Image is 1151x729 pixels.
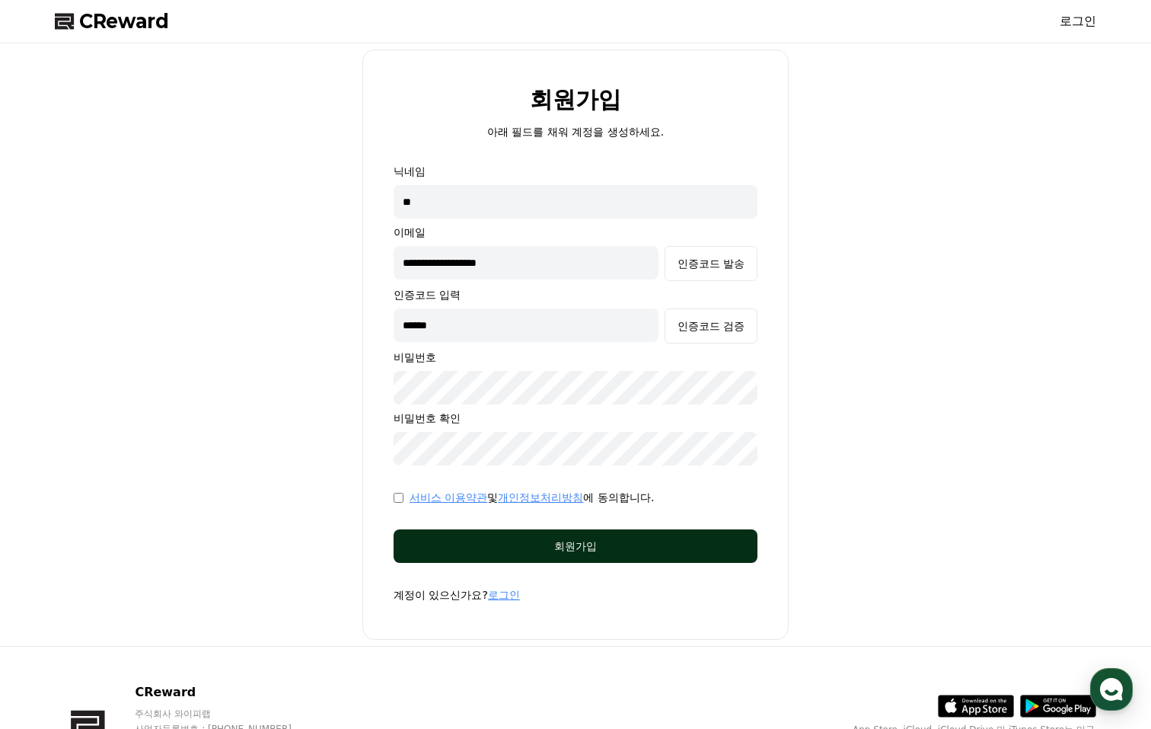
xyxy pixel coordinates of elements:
[424,539,727,554] div: 회원가입
[135,683,320,702] p: CReward
[100,483,196,521] a: 대화
[235,506,253,518] span: 설정
[665,246,757,281] button: 인증코드 발송
[394,164,757,179] p: 닉네임
[139,507,158,519] span: 대화
[530,87,621,112] h2: 회원가입
[678,318,744,334] div: 인증코드 검증
[1060,12,1096,30] a: 로그인
[394,411,757,426] p: 비밀번호 확인
[55,9,169,34] a: CReward
[487,124,664,139] p: 아래 필드를 채워 계정을 생성하세요.
[394,225,757,240] p: 이메일
[135,708,320,720] p: 주식회사 와이피랩
[488,589,520,601] a: 로그인
[5,483,100,521] a: 홈
[394,287,757,302] p: 인증코드 입력
[394,350,757,365] p: 비밀번호
[48,506,57,518] span: 홈
[196,483,292,521] a: 설정
[394,587,757,603] p: 계정이 있으신가요?
[394,529,757,563] button: 회원가입
[665,309,757,344] button: 인증코드 검증
[410,490,654,505] p: 및 에 동의합니다.
[79,9,169,34] span: CReward
[410,491,487,504] a: 서비스 이용약관
[498,491,583,504] a: 개인정보처리방침
[678,256,744,271] div: 인증코드 발송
